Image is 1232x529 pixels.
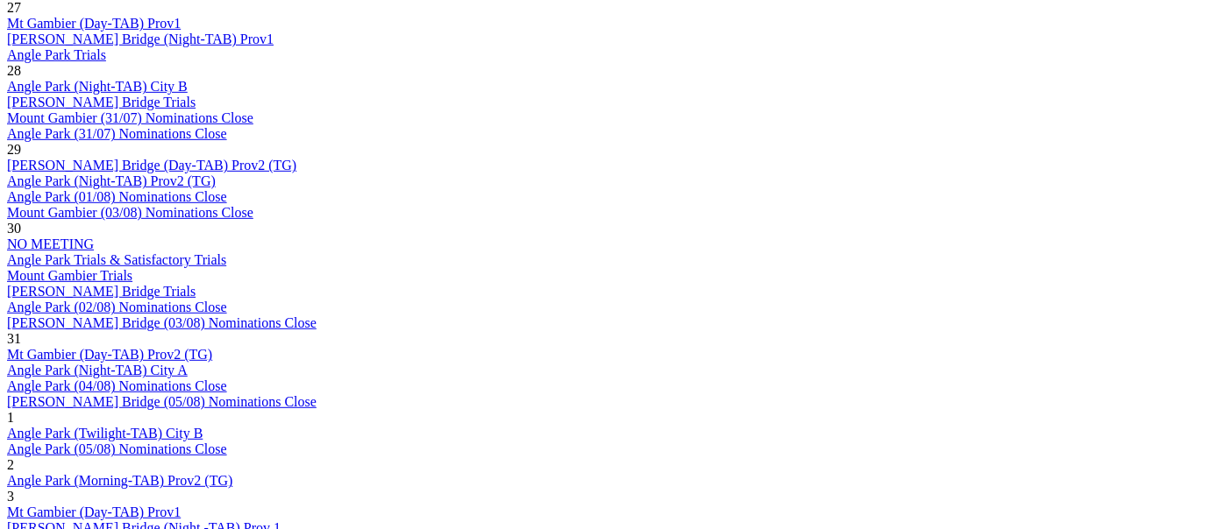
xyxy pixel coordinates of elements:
[7,315,317,330] a: [PERSON_NAME] Bridge (03/08) Nominations Close
[7,394,317,409] a: [PERSON_NAME] Bridge (05/08) Nominations Close
[7,504,181,519] a: Mt Gambier (Day-TAB) Prov1
[7,95,196,109] a: [PERSON_NAME] Bridge Trials
[7,158,296,173] a: [PERSON_NAME] Bridge (Day-TAB) Prov2 (TG)
[7,347,212,362] a: Mt Gambier (Day-TAB) Prov2 (TG)
[7,63,21,78] span: 28
[7,426,203,441] a: Angle Park (Twilight-TAB) City B
[7,489,14,504] span: 3
[7,473,232,488] a: Angle Park (Morning-TAB) Prov2 (TG)
[7,16,181,31] a: Mt Gambier (Day-TAB) Prov1
[7,363,188,377] a: Angle Park (Night-TAB) City A
[7,32,274,46] a: [PERSON_NAME] Bridge (Night-TAB) Prov1
[7,189,227,204] a: Angle Park (01/08) Nominations Close
[7,236,94,251] a: NO MEETING
[7,457,14,472] span: 2
[7,142,21,157] span: 29
[7,441,227,456] a: Angle Park (05/08) Nominations Close
[7,126,227,141] a: Angle Park (31/07) Nominations Close
[7,300,227,314] a: Angle Park (02/08) Nominations Close
[7,110,253,125] a: Mount Gambier (31/07) Nominations Close
[7,221,21,236] span: 30
[7,47,106,62] a: Angle Park Trials
[7,284,196,299] a: [PERSON_NAME] Bridge Trials
[7,331,21,346] span: 31
[7,252,226,267] a: Angle Park Trials & Satisfactory Trials
[7,378,227,393] a: Angle Park (04/08) Nominations Close
[7,205,253,220] a: Mount Gambier (03/08) Nominations Close
[7,173,216,188] a: Angle Park (Night-TAB) Prov2 (TG)
[7,410,14,425] span: 1
[7,79,188,94] a: Angle Park (Night-TAB) City B
[7,268,132,283] a: Mount Gambier Trials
